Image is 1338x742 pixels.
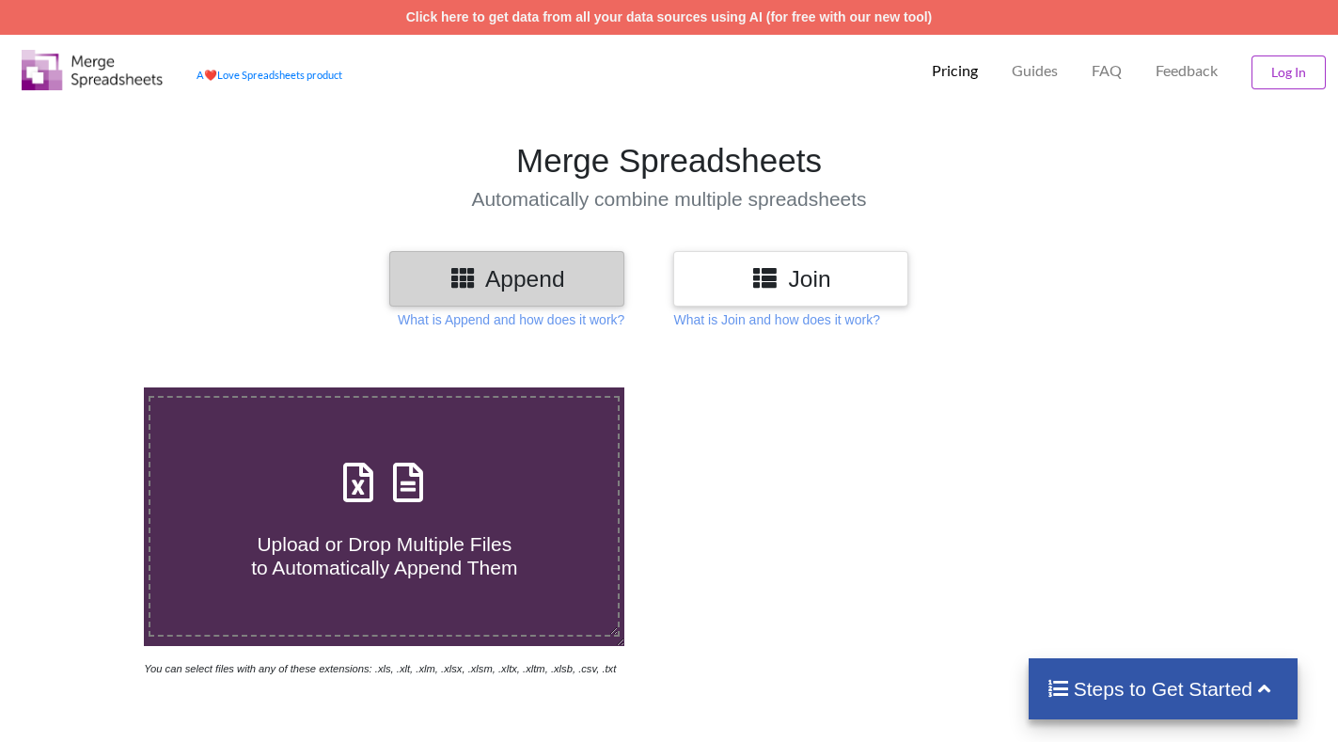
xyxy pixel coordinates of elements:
p: Pricing [932,61,978,81]
span: Upload or Drop Multiple Files to Automatically Append Them [251,533,517,578]
a: AheartLove Spreadsheets product [197,69,342,81]
h3: Append [403,265,610,292]
p: What is Join and how does it work? [673,310,879,329]
p: What is Append and how does it work? [398,310,624,329]
h4: Steps to Get Started [1047,677,1280,701]
button: Log In [1251,55,1326,89]
span: Feedback [1156,63,1218,78]
a: Click here to get data from all your data sources using AI (for free with our new tool) [406,9,933,24]
span: heart [204,69,217,81]
p: FAQ [1092,61,1122,81]
i: You can select files with any of these extensions: .xls, .xlt, .xlm, .xlsx, .xlsm, .xltx, .xltm, ... [144,663,616,674]
h3: Join [687,265,894,292]
img: Logo.png [22,50,163,90]
p: Guides [1012,61,1058,81]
